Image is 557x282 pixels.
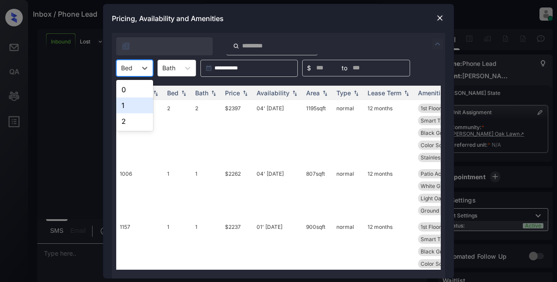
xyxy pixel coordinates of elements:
td: 1 [164,166,192,219]
td: 1006 [116,166,164,219]
img: close [436,14,444,22]
span: White Granite C... [421,183,464,189]
img: sorting [209,90,218,96]
div: Pricing, Availability and Amenities [103,4,454,33]
span: Black Granite C... [421,248,464,255]
span: Patio Access [421,170,453,177]
td: 04' [DATE] [253,100,303,166]
span: $ [307,63,311,73]
div: Lease Term [368,89,401,97]
div: Price [225,89,240,97]
td: 2 [164,100,192,166]
td: 12 months [364,166,414,219]
div: 1 [116,98,153,113]
img: sorting [402,90,411,96]
div: Area [306,89,320,97]
span: to [342,63,347,73]
span: Color Scheme - ... [421,260,465,267]
div: Bed [167,89,179,97]
img: sorting [290,90,299,96]
td: $2262 [221,166,253,219]
img: sorting [352,90,361,96]
div: Bath [195,89,208,97]
div: 2 [116,113,153,129]
td: 1117 [116,100,164,166]
img: sorting [151,90,160,96]
span: Black Granite C... [421,130,464,136]
span: Stainless Steel... [421,154,461,161]
td: normal [333,100,364,166]
div: 0 [116,82,153,98]
span: Smart Thermosta... [421,117,468,124]
td: normal [333,166,364,219]
span: Light Oak Cabin... [421,195,464,202]
td: $2397 [221,100,253,166]
span: 1st Floor [421,105,441,112]
span: Color Scheme - ... [421,142,465,148]
div: Amenities [418,89,447,97]
img: sorting [241,90,250,96]
td: 1 [192,166,221,219]
td: 1195 sqft [303,100,333,166]
div: Availability [257,89,289,97]
img: icon-zuma [233,42,239,50]
span: 1st Floor [421,224,441,230]
img: sorting [179,90,188,96]
td: 04' [DATE] [253,166,303,219]
td: 12 months [364,100,414,166]
td: 807 sqft [303,166,333,219]
td: 2 [192,100,221,166]
img: sorting [321,90,329,96]
span: Smart Thermosta... [421,236,468,242]
img: icon-zuma [432,39,443,49]
span: Ground Level [421,207,454,214]
div: Type [336,89,351,97]
img: icon-zuma [121,42,130,51]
